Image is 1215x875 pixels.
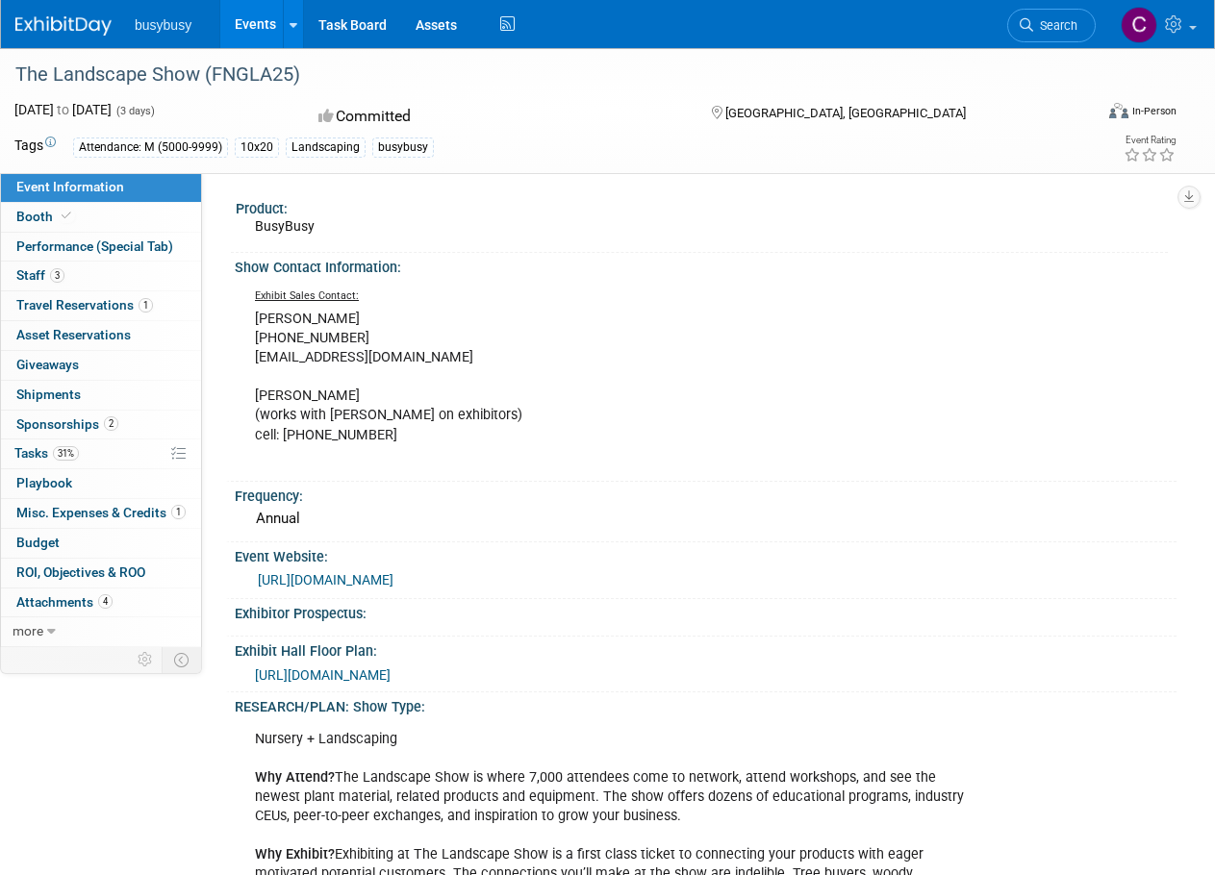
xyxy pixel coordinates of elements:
[171,505,186,519] span: 1
[1124,136,1176,145] div: Event Rating
[104,416,118,431] span: 2
[73,137,228,158] div: Attendance: M (5000-9999)
[286,137,366,158] div: Landscaping
[53,446,79,461] span: 31%
[129,647,163,672] td: Personalize Event Tab Strip
[235,482,1177,506] div: Frequency:
[16,535,60,550] span: Budget
[14,102,112,117] span: [DATE] [DATE]
[372,137,434,158] div: busybusy
[50,268,64,283] span: 3
[16,327,131,342] span: Asset Reservations
[255,769,335,786] b: Why Attend?
[16,416,118,432] span: Sponsorships
[16,179,124,194] span: Event Information
[16,594,113,610] span: Attachments
[114,105,155,117] span: (3 days)
[235,137,279,158] div: 10x20
[1121,7,1157,43] img: Collin Larson
[1131,104,1177,118] div: In-Person
[255,289,359,302] u: Exhibit Sales Contact:
[1,439,201,468] a: Tasks31%
[1,499,201,528] a: Misc. Expenses & Credits1
[16,209,75,224] span: Booth
[313,100,681,134] div: Committed
[54,102,72,117] span: to
[235,253,1177,277] div: Show Contact Information:
[1033,18,1077,33] span: Search
[236,194,1168,218] div: Product:
[1007,9,1096,42] a: Search
[98,594,113,609] span: 4
[1007,100,1177,129] div: Event Format
[1,411,201,439] a: Sponsorships2
[135,17,191,33] span: busybusy
[235,542,1177,566] div: Event Website:
[235,692,1177,716] div: RESEARCH/PLAN: Show Type:
[16,357,79,372] span: Giveaways
[139,298,153,312] span: 1
[1,173,201,202] a: Event Information
[1,262,201,290] a: Staff3
[16,475,72,490] span: Playbook
[1,203,201,232] a: Booth
[255,667,391,683] a: [URL][DOMAIN_NAME]
[1,233,201,262] a: Performance (Special Tab)
[14,136,56,158] td: Tags
[1,559,201,587] a: ROI, Objectives & ROO
[15,16,112,36] img: ExhibitDay
[16,387,81,402] span: Shipments
[16,267,64,283] span: Staff
[14,445,79,461] span: Tasks
[725,106,966,120] span: [GEOGRAPHIC_DATA], [GEOGRAPHIC_DATA]
[9,58,1077,92] div: The Landscape Show (FNGLA25)
[1,617,201,646] a: more
[249,504,1162,534] div: Annual
[1,469,201,498] a: Playbook
[1,529,201,558] a: Budget
[1,351,201,380] a: Giveaways
[13,623,43,638] span: more
[258,572,393,587] a: [URL][DOMAIN_NAME]
[255,218,315,234] span: BusyBusy
[16,297,153,312] span: Travel Reservations
[255,846,335,862] b: Why Exhibit?
[235,599,1177,623] div: Exhibitor Prospectus:
[16,238,173,254] span: Performance (Special Tab)
[16,564,145,580] span: ROI, Objectives & ROO
[1109,103,1128,118] img: Format-Inperson.png
[1,291,201,320] a: Travel Reservations1
[62,211,71,221] i: Booth reservation complete
[1,588,201,617] a: Attachments4
[1,381,201,410] a: Shipments
[241,281,989,474] div: [PERSON_NAME] [PHONE_NUMBER] [EMAIL_ADDRESS][DOMAIN_NAME] [PERSON_NAME] (works with [PERSON_NAME]...
[163,647,202,672] td: Toggle Event Tabs
[1,321,201,350] a: Asset Reservations
[16,505,186,520] span: Misc. Expenses & Credits
[235,637,1177,661] div: Exhibit Hall Floor Plan:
